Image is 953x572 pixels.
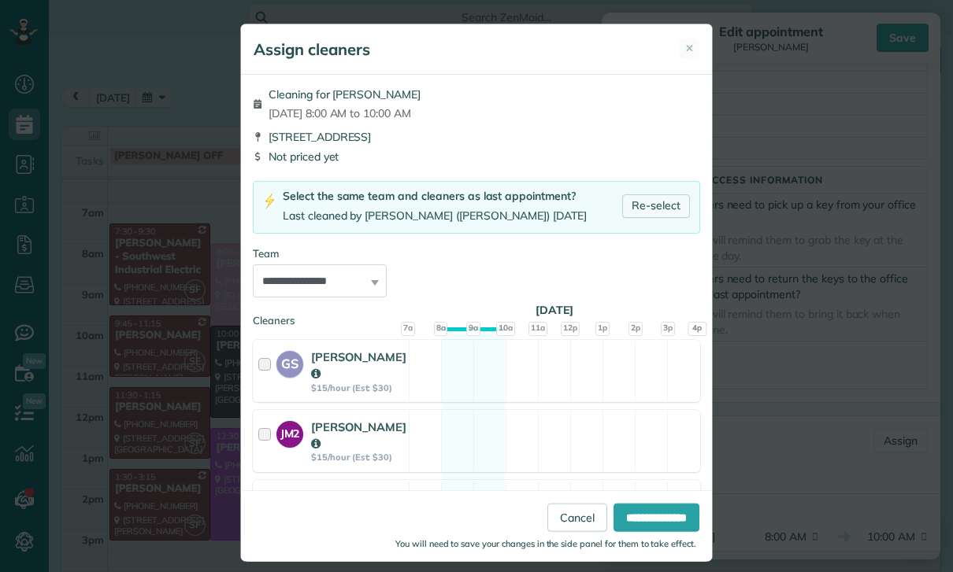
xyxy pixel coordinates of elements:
[685,41,694,56] span: ✕
[547,504,607,532] a: Cancel
[311,489,406,521] strong: [PERSON_NAME]
[311,349,406,381] strong: [PERSON_NAME]
[269,87,421,102] span: Cleaning for [PERSON_NAME]
[253,149,700,164] div: Not priced yet
[253,246,700,261] div: Team
[395,538,696,549] small: You will need to save your changes in the side panel for them to take effect.
[253,129,700,145] div: [STREET_ADDRESS]
[263,193,276,209] img: lightning-bolt-icon-94e5364df696ac2de96d3a42b8a9ff6ba979493684c50e6bbbcda72601fa0d29.png
[276,421,303,442] strong: JM2
[622,194,690,218] a: Re-select
[283,208,587,224] div: Last cleaned by [PERSON_NAME] ([PERSON_NAME]) [DATE]
[283,188,587,205] div: Select the same team and cleaners as last appointment?
[276,351,303,373] strong: GS
[254,39,370,61] h5: Assign cleaners
[253,313,700,318] div: Cleaners
[269,105,421,121] span: [DATE] 8:00 AM to 10:00 AM
[311,452,406,463] strong: $15/hour (Est: $30)
[311,382,406,393] strong: $15/hour (Est: $30)
[311,419,406,451] strong: [PERSON_NAME]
